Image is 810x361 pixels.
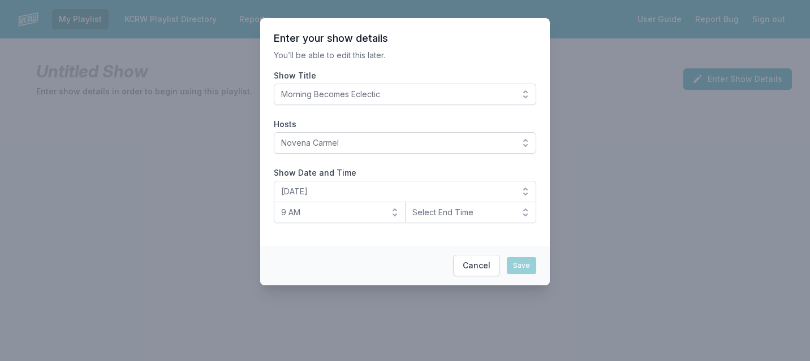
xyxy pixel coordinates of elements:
button: 9 AM [274,202,406,223]
header: Enter your show details [274,32,536,45]
button: [DATE] [274,181,536,202]
button: Morning Becomes Eclectic [274,84,536,105]
span: Select End Time [412,207,514,218]
button: Novena Carmel [274,132,536,154]
span: Morning Becomes Eclectic [281,89,513,100]
button: Save [507,257,536,274]
span: Novena Carmel [281,137,513,149]
button: Select End Time [405,202,537,223]
span: 9 AM [281,207,382,218]
label: Show Title [274,70,536,81]
p: You’ll be able to edit this later. [274,50,536,61]
label: Hosts [274,119,536,130]
legend: Show Date and Time [274,167,356,179]
span: [DATE] [281,186,513,197]
button: Cancel [453,255,500,276]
